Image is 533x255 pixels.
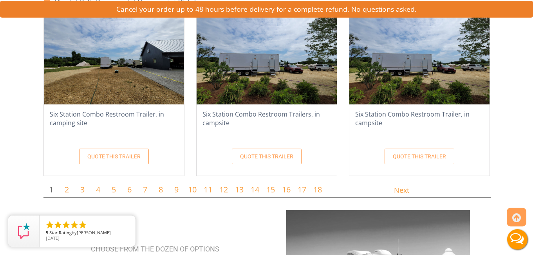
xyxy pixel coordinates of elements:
a: 18 [313,184,322,195]
span: [DATE] [46,235,60,241]
span: Star Rating [49,230,72,235]
a: QUOTE THIS TRAILER [385,149,454,164]
a: 14 [251,184,259,195]
img: Review Rating [16,223,32,239]
a: 16 [282,184,291,195]
a: QUOTE THIS TRAILER [79,149,149,164]
li:  [53,220,63,230]
span: by [46,230,129,236]
li:  [78,220,87,230]
a: 5 [112,184,116,195]
li:  [61,220,71,230]
a: Next [394,182,409,196]
a: 9 [174,184,179,195]
a: 4 [96,184,100,195]
p: 1 [43,182,59,198]
button: Live Chat [502,224,533,255]
h4: Six Station Combo Restroom Trailers, in campsite [197,108,337,138]
li:  [70,220,79,230]
a: 7 [143,184,147,195]
a: 3 [80,184,85,195]
a: 6 [127,184,132,195]
a: 10 [188,184,197,195]
a: 17 [298,184,306,195]
a: 13 [235,184,244,195]
span: [PERSON_NAME] [77,230,111,235]
h4: Six Station Combo Restroom Trailer, in camping site [44,108,184,138]
a: Six Station Combo Restroom Trailer, in campsite [349,55,490,63]
a: 15 [266,184,275,195]
h4: Six Station Combo Restroom Trailer, in campsite [349,108,490,138]
a: 8 [159,184,163,195]
a: Six Station Combo Restroom Trailers, in campsite [197,55,337,63]
li:  [45,220,54,230]
span: 5 [46,230,48,235]
a: Six Station Combo Restroom Trailer, in camping site [44,55,184,63]
a: 2 [65,184,69,195]
a: 11 [204,184,212,195]
a: 12 [219,184,228,195]
a: QUOTE THIS TRAILER [232,149,302,164]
